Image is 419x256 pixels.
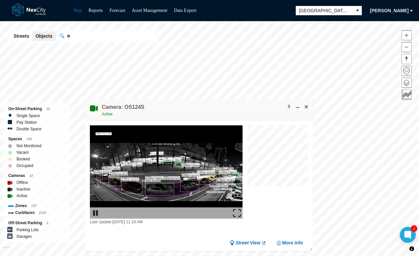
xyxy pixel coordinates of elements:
[17,233,32,240] label: Garages
[401,30,412,40] button: Zoom in
[8,202,65,209] div: Zones
[410,245,414,252] span: Toggle attribution
[353,6,362,15] button: select
[102,112,113,116] span: Active
[47,221,49,225] span: 6
[236,240,260,246] span: Street View
[17,186,30,192] label: Inactive
[8,136,65,143] div: Spaces
[32,31,56,41] button: Objects
[102,104,144,117] div: Double-click to make header text selectable
[132,8,168,13] a: Asset Management
[366,5,413,16] button: [PERSON_NAME]
[92,209,99,217] img: play
[17,192,27,199] label: Active
[411,225,417,232] div: 1
[17,126,41,132] label: Double Space
[401,66,412,76] button: Home
[408,245,416,253] button: Toggle attribution
[89,8,103,13] a: Reports
[8,106,65,112] div: On-Street Parking
[90,219,243,225] div: Last Update: [DATE] 11:16 AM
[401,54,412,64] button: Reset bearing to north
[282,240,303,246] span: More Info
[31,204,37,208] span: 187
[29,174,33,178] span: 10
[401,90,412,100] button: Key metrics
[174,8,196,13] a: Data Export
[90,125,243,219] img: video
[17,179,28,186] label: Offline
[248,125,312,190] canvas: Map
[401,78,412,88] button: Layers management
[401,42,412,52] button: Zoom out
[230,240,266,246] a: Street View
[26,137,32,141] span: 248
[17,156,30,162] label: Booked
[10,31,32,41] button: Streets
[276,240,303,246] button: More Info
[233,209,241,217] img: expand
[8,209,65,216] div: Curbfaces
[102,104,144,111] h4: Double-click to make header text selectable
[17,149,28,156] label: Vacant
[3,246,11,254] a: Mapbox homepage
[8,220,65,227] div: Off-Street Parking
[73,8,82,13] a: Map
[299,7,350,14] span: [GEOGRAPHIC_DATA][PERSON_NAME]
[17,227,39,233] label: Parking Lots
[14,33,29,39] span: Streets
[39,211,46,215] span: 2109
[17,162,33,169] label: Occupied
[370,7,409,14] span: [PERSON_NAME]
[46,107,50,111] span: 34
[17,119,37,126] label: Pay Station
[8,172,65,179] div: Cameras
[17,112,40,119] label: Single Space
[109,8,125,13] a: Forecast
[17,143,41,149] label: Not Monitored
[35,33,52,39] span: Objects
